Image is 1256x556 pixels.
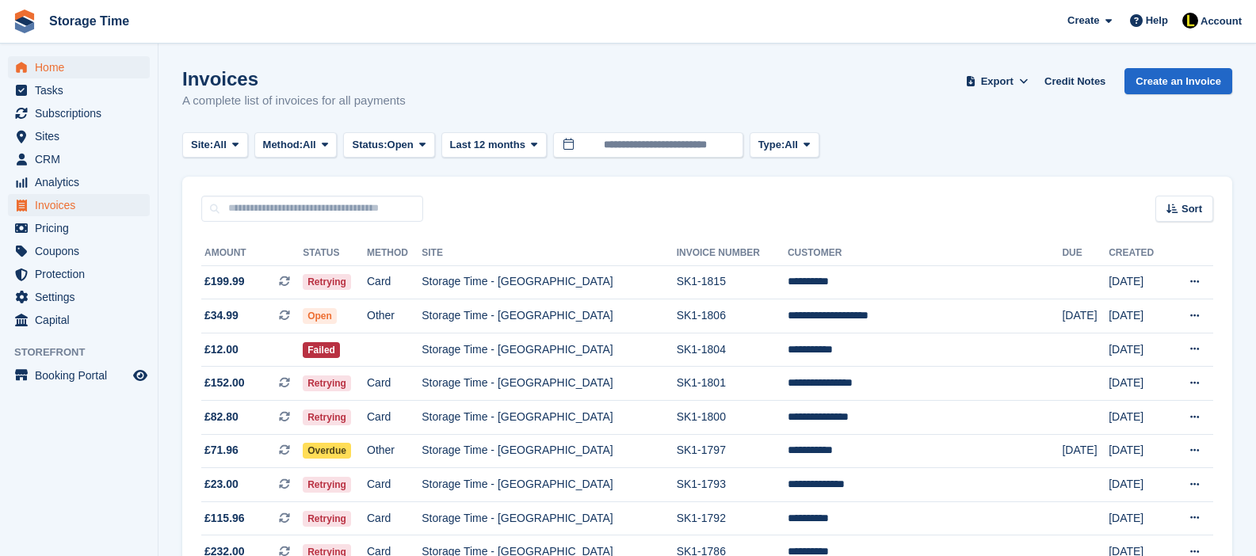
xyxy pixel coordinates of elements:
[303,409,351,425] span: Retrying
[367,434,422,468] td: Other
[35,309,130,331] span: Capital
[204,476,239,493] span: £23.00
[422,468,676,502] td: Storage Time - [GEOGRAPHIC_DATA]
[1109,241,1169,266] th: Created
[303,274,351,290] span: Retrying
[367,265,422,299] td: Card
[263,137,304,153] span: Method:
[677,241,788,266] th: Invoice Number
[367,468,422,502] td: Card
[213,137,227,153] span: All
[201,241,303,266] th: Amount
[677,333,788,367] td: SK1-1804
[1201,13,1242,29] span: Account
[387,137,414,153] span: Open
[367,299,422,333] td: Other
[8,102,150,124] a: menu
[303,443,351,459] span: Overdue
[35,364,130,387] span: Booking Portal
[35,79,130,101] span: Tasks
[677,434,788,468] td: SK1-1797
[8,56,150,78] a: menu
[422,434,676,468] td: Storage Time - [GEOGRAPHIC_DATA]
[1182,201,1202,217] span: Sort
[422,241,676,266] th: Site
[1109,265,1169,299] td: [DATE]
[204,510,245,527] span: £115.96
[981,74,1014,89] span: Export
[422,401,676,435] td: Storage Time - [GEOGRAPHIC_DATA]
[677,401,788,435] td: SK1-1800
[785,137,798,153] span: All
[8,309,150,331] a: menu
[1109,299,1169,333] td: [DATE]
[8,217,150,239] a: menu
[182,92,406,110] p: A complete list of invoices for all payments
[35,263,130,285] span: Protection
[35,56,130,78] span: Home
[422,333,676,367] td: Storage Time - [GEOGRAPHIC_DATA]
[750,132,819,158] button: Type: All
[35,102,130,124] span: Subscriptions
[1038,68,1112,94] a: Credit Notes
[677,501,788,535] td: SK1-1792
[35,217,130,239] span: Pricing
[422,299,676,333] td: Storage Time - [GEOGRAPHIC_DATA]
[1109,468,1169,502] td: [DATE]
[14,345,158,360] span: Storefront
[8,125,150,147] a: menu
[8,286,150,308] a: menu
[35,171,130,193] span: Analytics
[303,511,351,527] span: Retrying
[367,241,422,266] th: Method
[182,132,248,158] button: Site: All
[352,137,387,153] span: Status:
[8,240,150,262] a: menu
[35,286,130,308] span: Settings
[8,263,150,285] a: menu
[8,364,150,387] a: menu
[788,241,1063,266] th: Customer
[367,401,422,435] td: Card
[1109,501,1169,535] td: [DATE]
[191,137,213,153] span: Site:
[1124,68,1232,94] a: Create an Invoice
[8,171,150,193] a: menu
[422,501,676,535] td: Storage Time - [GEOGRAPHIC_DATA]
[677,299,788,333] td: SK1-1806
[367,501,422,535] td: Card
[677,367,788,401] td: SK1-1801
[8,79,150,101] a: menu
[182,68,406,89] h1: Invoices
[450,137,525,153] span: Last 12 months
[303,241,367,266] th: Status
[35,125,130,147] span: Sites
[303,308,337,324] span: Open
[1067,13,1099,29] span: Create
[677,265,788,299] td: SK1-1815
[8,194,150,216] a: menu
[13,10,36,33] img: stora-icon-8386f47178a22dfd0bd8f6a31ec36ba5ce8667c1dd55bd0f319d3a0aa187defe.svg
[1109,434,1169,468] td: [DATE]
[1109,367,1169,401] td: [DATE]
[303,342,340,358] span: Failed
[758,137,785,153] span: Type:
[204,307,239,324] span: £34.99
[204,409,239,425] span: £82.80
[35,194,130,216] span: Invoices
[8,148,150,170] a: menu
[1146,13,1168,29] span: Help
[131,366,150,385] a: Preview store
[303,137,316,153] span: All
[422,367,676,401] td: Storage Time - [GEOGRAPHIC_DATA]
[1109,401,1169,435] td: [DATE]
[1109,333,1169,367] td: [DATE]
[43,8,136,34] a: Storage Time
[422,265,676,299] td: Storage Time - [GEOGRAPHIC_DATA]
[1062,434,1109,468] td: [DATE]
[677,468,788,502] td: SK1-1793
[1062,299,1109,333] td: [DATE]
[204,341,239,358] span: £12.00
[367,367,422,401] td: Card
[204,273,245,290] span: £199.99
